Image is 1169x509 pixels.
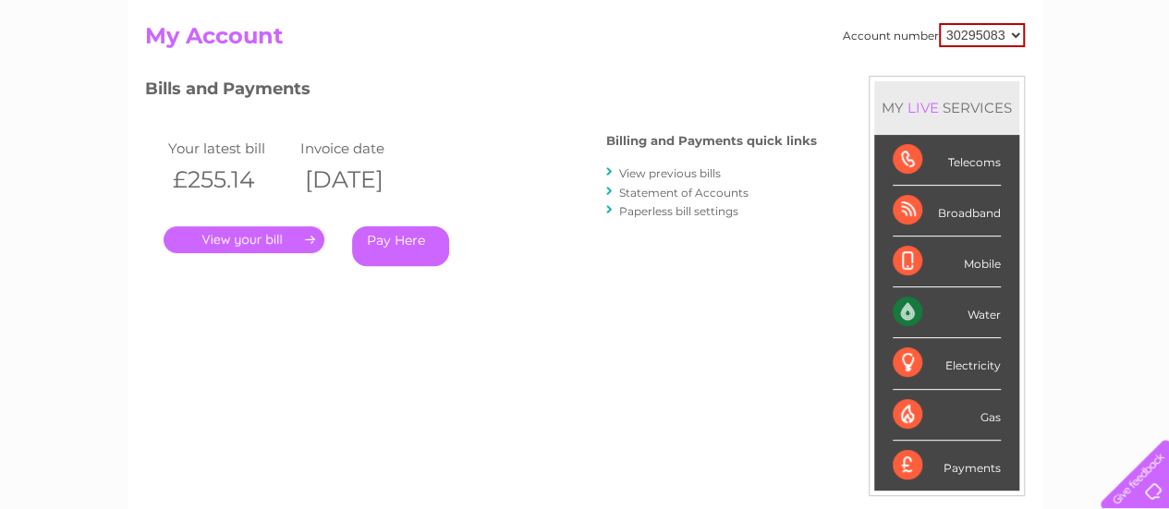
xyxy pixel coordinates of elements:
a: Telecoms [942,79,997,92]
div: Account number [843,23,1025,47]
a: Pay Here [352,226,449,266]
td: Your latest bill [164,136,297,161]
a: . [164,226,324,253]
div: Electricity [893,338,1001,389]
div: Water [893,287,1001,338]
div: Payments [893,441,1001,491]
div: MY SERVICES [874,81,1019,134]
div: Gas [893,390,1001,441]
a: Water [844,79,879,92]
a: Log out [1108,79,1151,92]
th: [DATE] [296,161,429,199]
a: View previous bills [619,166,721,180]
img: logo.png [41,48,135,104]
div: Broadband [893,186,1001,236]
th: £255.14 [164,161,297,199]
div: Mobile [893,236,1001,287]
a: Statement of Accounts [619,186,749,200]
a: Paperless bill settings [619,204,738,218]
a: Energy [890,79,931,92]
td: Invoice date [296,136,429,161]
a: Contact [1046,79,1091,92]
a: 0333 014 3131 [821,9,948,32]
a: Blog [1008,79,1035,92]
h3: Bills and Payments [145,76,817,108]
h2: My Account [145,23,1025,58]
div: Clear Business is a trading name of Verastar Limited (registered in [GEOGRAPHIC_DATA] No. 3667643... [149,10,1022,90]
h4: Billing and Payments quick links [606,134,817,148]
div: Telecoms [893,135,1001,186]
div: LIVE [904,99,943,116]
